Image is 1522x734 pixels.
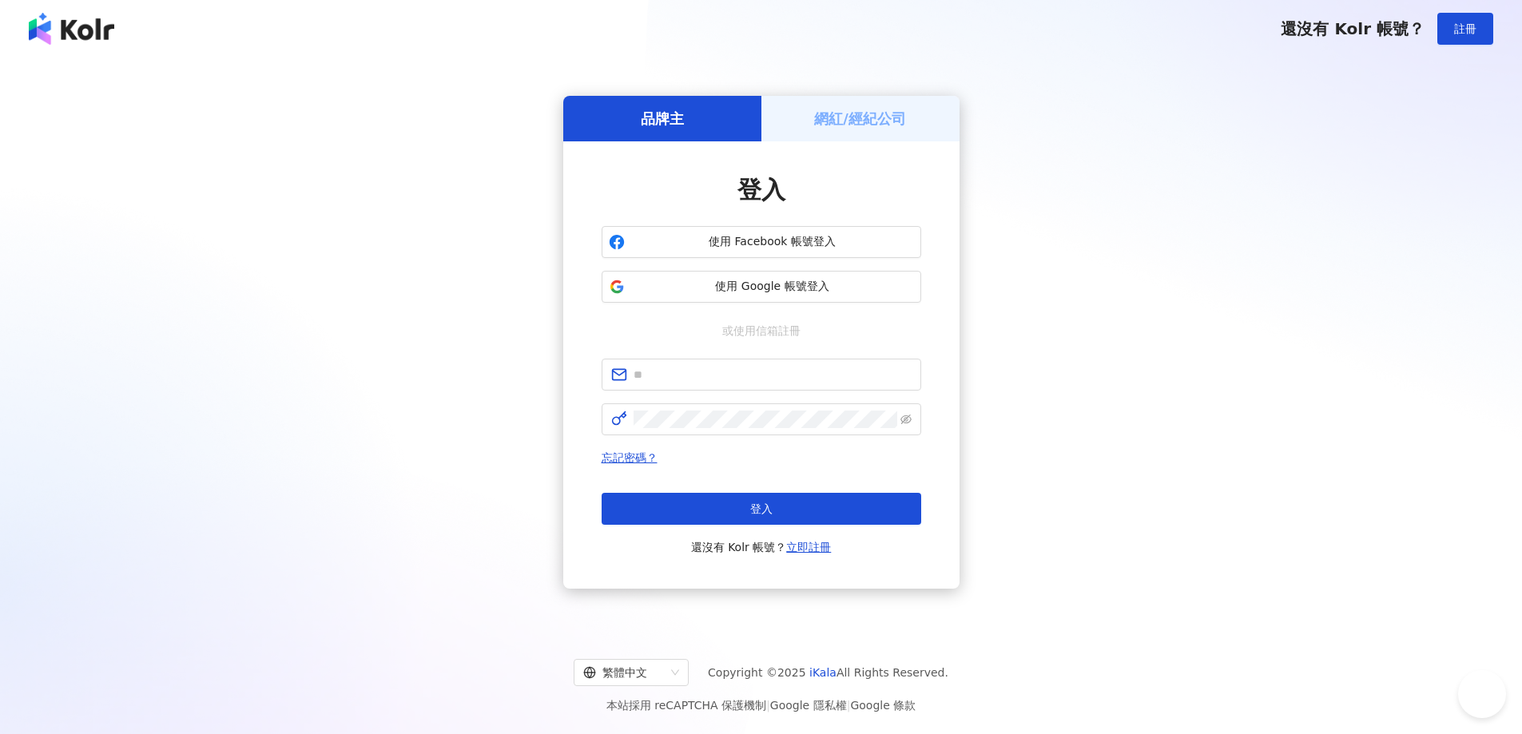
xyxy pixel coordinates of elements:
[29,13,114,45] img: logo
[602,493,921,525] button: 登入
[809,666,837,679] a: iKala
[770,699,847,712] a: Google 隱私權
[750,502,773,515] span: 登入
[583,660,665,685] div: 繁體中文
[602,271,921,303] button: 使用 Google 帳號登入
[900,414,912,425] span: eye-invisible
[766,699,770,712] span: |
[602,451,658,464] a: 忘記密碼？
[1454,22,1476,35] span: 註冊
[641,109,684,129] h5: 品牌主
[711,322,812,339] span: 或使用信箱註冊
[606,696,916,715] span: 本站採用 reCAPTCHA 保護機制
[786,541,831,553] a: 立即註冊
[850,699,916,712] a: Google 條款
[708,663,948,682] span: Copyright © 2025 All Rights Reserved.
[691,538,832,557] span: 還沒有 Kolr 帳號？
[1458,670,1506,718] iframe: Help Scout Beacon - Open
[602,226,921,258] button: 使用 Facebook 帳號登入
[1437,13,1493,45] button: 註冊
[1281,19,1425,38] span: 還沒有 Kolr 帳號？
[737,176,785,204] span: 登入
[847,699,851,712] span: |
[631,234,914,250] span: 使用 Facebook 帳號登入
[814,109,906,129] h5: 網紅/經紀公司
[631,279,914,295] span: 使用 Google 帳號登入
